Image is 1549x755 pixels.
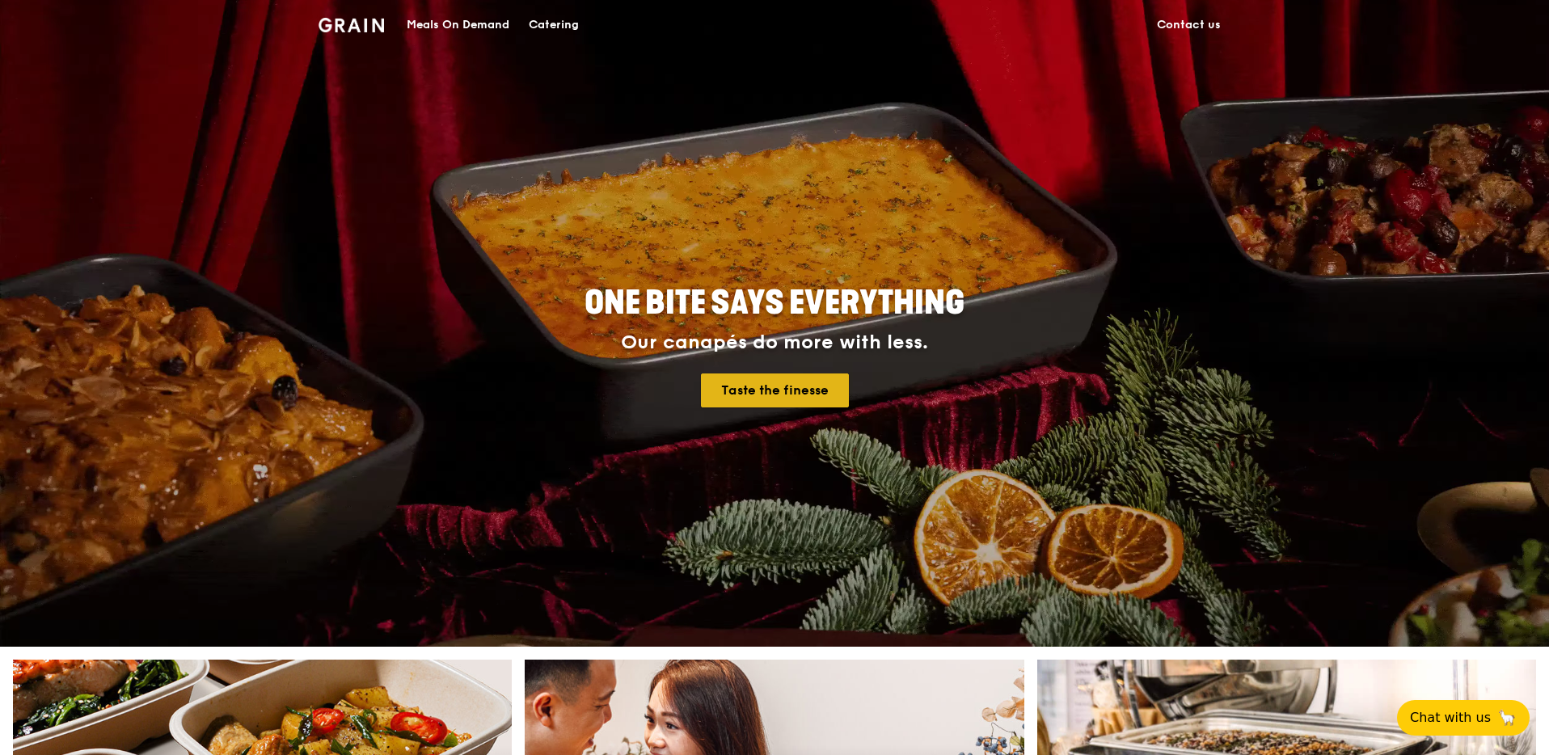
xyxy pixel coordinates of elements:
a: Taste the finesse [701,373,849,407]
button: Chat with us🦙 [1397,700,1530,736]
div: Our canapés do more with less. [483,331,1066,354]
div: Catering [529,1,579,49]
span: Chat with us [1410,708,1491,728]
span: ONE BITE SAYS EVERYTHING [585,284,964,323]
a: Catering [519,1,589,49]
div: Meals On Demand [407,1,509,49]
span: 🦙 [1497,708,1517,728]
a: Contact us [1147,1,1230,49]
img: Grain [319,18,384,32]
